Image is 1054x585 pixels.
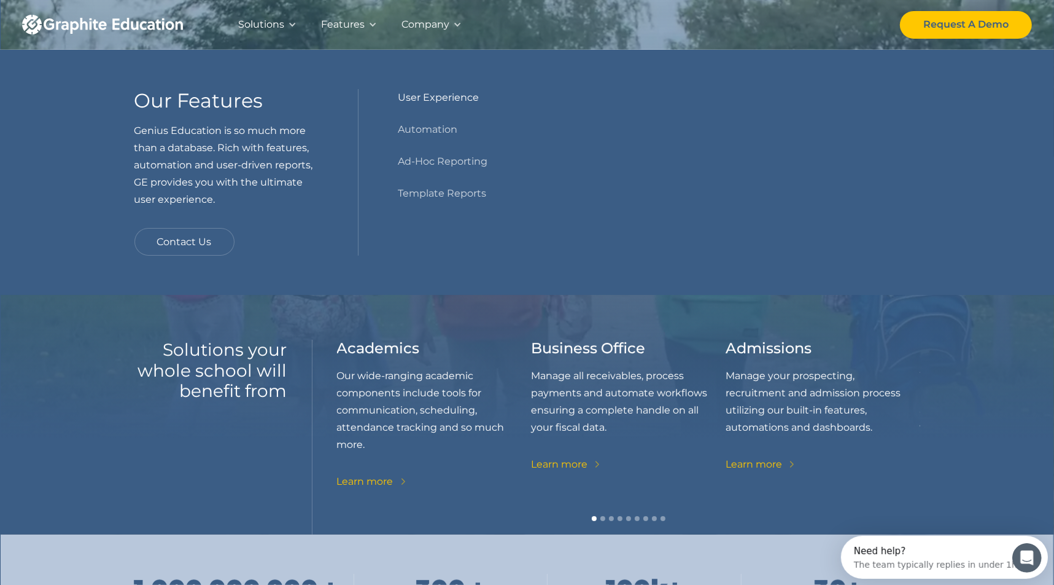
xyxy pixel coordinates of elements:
h3: Our Features [134,89,263,112]
div: Learn more [920,456,976,473]
div: Need help? [13,10,176,20]
a: User Experience [398,89,479,106]
p: Our wide-ranging academic components include tools for communication, scheduling, attendance trac... [337,367,532,453]
a: Automation [398,121,457,138]
a: Contact Us [134,228,234,256]
a: Ad-Hoc Reporting [398,153,487,170]
div: Company [401,16,449,33]
div: 1 of 9 [337,340,532,490]
div: Contact Us [157,234,212,251]
div: Learn more [337,473,393,490]
div: Show slide 2 of 9 [600,516,605,521]
div: Show slide 5 of 9 [626,516,631,521]
div: Show slide 7 of 9 [643,516,648,521]
div: carousel [337,340,920,535]
div: Solutions [238,16,284,33]
p: Genius Education is so much more than a database. Rich with features, automation and user-driven ... [134,122,319,208]
a: Learn more [337,473,408,490]
div: Show slide 1 of 9 [592,516,597,521]
h2: Solutions your whole school will benefit from [134,340,287,402]
div: The team typically replies in under 1h [13,20,176,33]
a: Request A Demo [900,11,1032,39]
div: Learn more [726,456,782,473]
div: 2 of 9 [531,340,726,490]
div: Learn more [531,456,587,473]
div: Show slide 4 of 9 [618,516,622,521]
div: Show slide 9 of 9 [661,516,665,521]
h3: Academics [337,340,420,358]
div: Request A Demo [923,16,1009,33]
a: Template Reports [398,185,486,202]
div: Show slide 3 of 9 [609,516,614,521]
p: Manage all receivables, process payments and automate workflows ensuring a complete handle on all... [531,367,726,436]
h3: Development [920,340,1022,358]
p: Manage your prospecting, recruitment and admission process utilizing our built-in features, autom... [726,367,920,436]
div: Show slide 8 of 9 [652,516,657,521]
iframe: Intercom live chat [1012,543,1042,573]
div: Show slide 6 of 9 [635,516,640,521]
h3: Business Office [531,340,645,358]
div: 3 of 9 [726,340,920,490]
iframe: Intercom live chat discovery launcher [841,536,1048,579]
div: Open Intercom Messenger [5,5,212,39]
div: Features [321,16,365,33]
h3: Admissions [726,340,812,358]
